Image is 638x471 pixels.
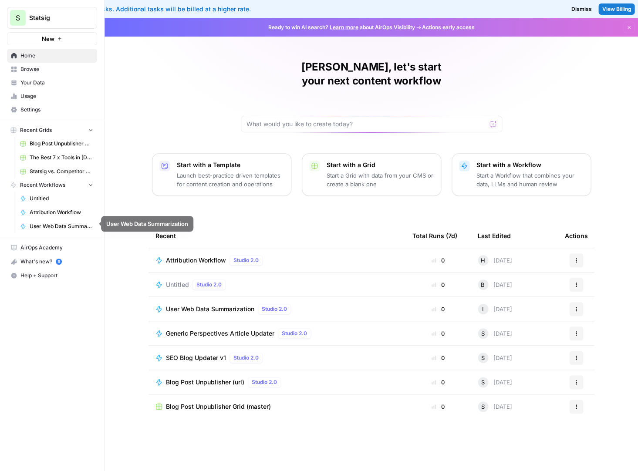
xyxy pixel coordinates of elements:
a: User Web Data Summarization [16,219,97,233]
p: Launch best-practice driven templates for content creation and operations [177,171,284,188]
span: S [481,378,485,387]
button: Help + Support [7,269,97,283]
span: S [481,353,485,362]
span: Studio 2.0 [196,281,222,289]
span: Dismiss [571,5,591,13]
button: Start with a WorkflowStart a Workflow that combines your data, LLMs and human review [452,153,591,196]
a: Generic Perspectives Article UpdaterStudio 2.0 [155,328,398,339]
p: Start with a Grid [327,161,434,169]
a: Learn more [330,24,358,30]
span: User Web Data Summarization [30,222,93,230]
h1: [PERSON_NAME], let's start your next content workflow [241,60,502,88]
span: Recent Grids [20,126,52,134]
div: [DATE] [478,255,512,266]
div: 0 [412,280,464,289]
span: Blog Post Unpublisher Grid (master) [30,140,93,148]
span: Browse [20,65,93,73]
div: 0 [412,256,464,265]
p: Start a Workflow that combines your data, LLMs and human review [476,171,584,188]
a: 5 [56,259,62,265]
span: Statsig vs. Competitor v2 Grid [30,168,93,175]
div: 0 [412,378,464,387]
span: Attribution Workflow [166,256,226,265]
span: Attribution Workflow [30,209,93,216]
a: Attribution Workflow [16,205,97,219]
div: 0 [412,329,464,338]
button: Start with a GridStart a Grid with data from your CMS or create a blank one [302,153,441,196]
button: Recent Workflows [7,178,97,192]
span: Recent Workflows [20,181,65,189]
a: The Best 7 x Tools in [DATE] Grid [16,151,97,165]
div: 0 [412,402,464,411]
div: Last Edited [478,224,511,248]
span: Untitled [166,280,189,289]
a: Your Data [7,76,97,90]
a: SEO Blog Updater v1Studio 2.0 [155,353,398,363]
a: Browse [7,62,97,76]
a: UntitledStudio 2.0 [155,279,398,290]
span: Help + Support [20,272,93,279]
span: AirOps Academy [20,244,93,252]
span: User Web Data Summarization [166,305,254,313]
span: New [42,34,54,43]
span: Blog Post Unpublisher Grid (master) [166,402,271,411]
a: Usage [7,89,97,103]
div: [DATE] [478,304,512,314]
div: Actions [565,224,588,248]
span: S [481,329,485,338]
button: Recent Grids [7,124,97,137]
div: [DATE] [478,401,512,412]
span: Studio 2.0 [262,305,287,313]
a: User Web Data SummarizationStudio 2.0 [155,304,398,314]
button: Start with a TemplateLaunch best-practice driven templates for content creation and operations [152,153,291,196]
span: Usage [20,92,93,100]
div: 0 [412,305,464,313]
span: The Best 7 x Tools in [DATE] Grid [30,154,93,161]
button: What's new? 5 [7,255,97,269]
span: Ready to win AI search? about AirOps Visibility [268,24,415,31]
button: Dismiss [567,3,595,15]
span: Your Data [20,79,93,87]
div: 0 [412,353,464,362]
div: [DATE] [478,279,512,290]
button: Workspace: Statsig [7,7,97,29]
span: Settings [20,106,93,114]
text: 5 [57,259,60,264]
div: [DATE] [478,353,512,363]
span: Untitled [30,195,93,202]
input: What would you like to create today? [246,120,486,128]
a: View Billing [598,3,635,15]
button: New [7,32,97,45]
span: H [481,256,485,265]
span: Generic Perspectives Article Updater [166,329,274,338]
span: S [481,402,485,411]
p: Start a Grid with data from your CMS or create a blank one [327,171,434,188]
span: Studio 2.0 [233,256,259,264]
span: Actions early access [422,24,475,31]
span: Studio 2.0 [252,378,277,386]
span: Studio 2.0 [282,330,307,337]
a: Settings [7,103,97,117]
div: You've used your included tasks. Additional tasks will be billed at a higher rate. [7,5,408,13]
span: Home [20,52,93,60]
span: I [482,305,483,313]
span: Studio 2.0 [233,354,259,362]
p: Start with a Workflow [476,161,584,169]
div: Total Runs (7d) [412,224,457,248]
a: Blog Post Unpublisher Grid (master) [155,402,398,411]
span: B [481,280,485,289]
span: Statsig [29,13,82,22]
div: [DATE] [478,328,512,339]
span: SEO Blog Updater v1 [166,353,226,362]
a: Home [7,49,97,63]
span: View Billing [602,5,631,13]
div: What's new? [7,255,97,268]
div: [DATE] [478,377,512,387]
span: S [16,13,20,23]
a: Untitled [16,192,97,205]
a: Blog Post Unpublisher Grid (master) [16,137,97,151]
a: Blog Post Unpublisher (url)Studio 2.0 [155,377,398,387]
a: Statsig vs. Competitor v2 Grid [16,165,97,178]
a: AirOps Academy [7,241,97,255]
p: Start with a Template [177,161,284,169]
